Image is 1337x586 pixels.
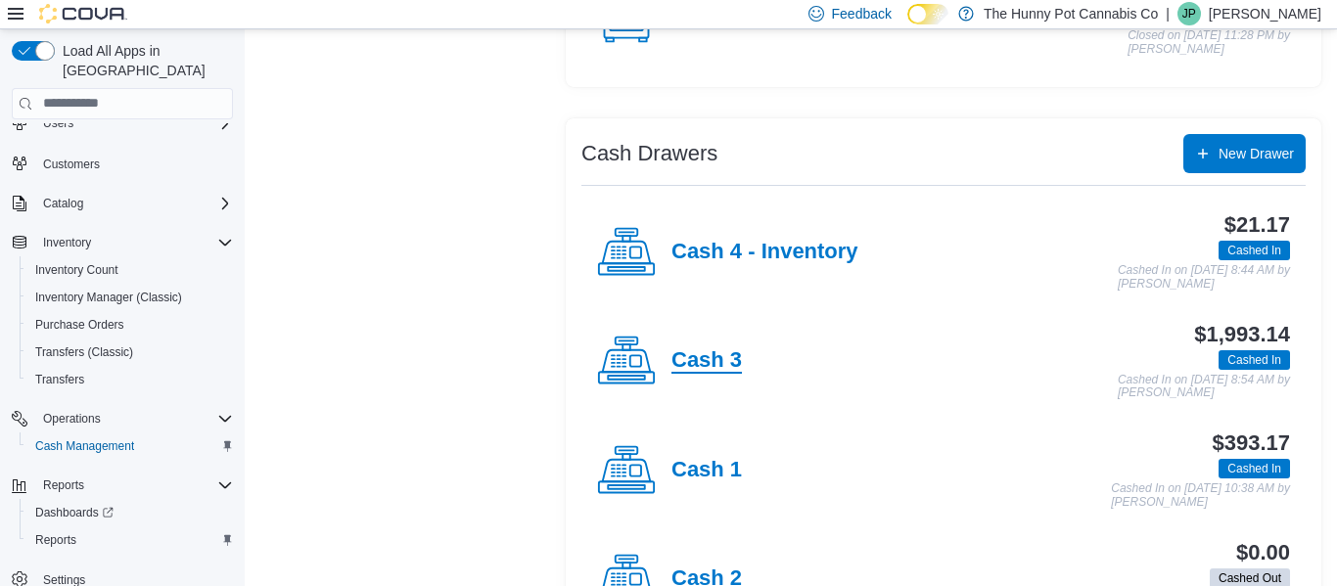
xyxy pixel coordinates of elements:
[43,411,101,427] span: Operations
[35,231,233,254] span: Inventory
[35,192,91,215] button: Catalog
[671,348,742,374] h4: Cash 3
[35,151,233,175] span: Customers
[43,115,73,131] span: Users
[27,258,233,282] span: Inventory Count
[27,434,142,458] a: Cash Management
[4,190,241,217] button: Catalog
[27,501,121,524] a: Dashboards
[1194,323,1290,346] h3: $1,993.14
[1118,374,1290,400] p: Cashed In on [DATE] 8:54 AM by [PERSON_NAME]
[35,344,133,360] span: Transfers (Classic)
[4,229,241,256] button: Inventory
[20,526,241,554] button: Reports
[20,432,241,460] button: Cash Management
[35,372,84,387] span: Transfers
[1128,29,1290,56] p: Closed on [DATE] 11:28 PM by [PERSON_NAME]
[20,338,241,366] button: Transfers (Classic)
[1213,431,1290,455] h3: $393.17
[20,311,241,338] button: Purchase Orders
[27,286,190,309] a: Inventory Manager (Classic)
[1111,482,1290,509] p: Cashed In on [DATE] 10:38 AM by [PERSON_NAME]
[43,157,100,172] span: Customers
[671,458,742,483] h4: Cash 1
[35,407,233,430] span: Operations
[43,235,91,250] span: Inventory
[35,112,233,135] span: Users
[1166,2,1170,25] p: |
[20,284,241,311] button: Inventory Manager (Classic)
[581,142,717,165] h3: Cash Drawers
[984,2,1158,25] p: The Hunny Pot Cannabis Co
[35,153,108,176] a: Customers
[35,532,76,548] span: Reports
[1183,134,1306,173] button: New Drawer
[35,473,233,497] span: Reports
[1219,241,1290,260] span: Cashed In
[907,24,908,25] span: Dark Mode
[35,407,109,430] button: Operations
[39,4,127,23] img: Cova
[671,240,858,265] h4: Cash 4 - Inventory
[43,196,83,211] span: Catalog
[1209,2,1321,25] p: [PERSON_NAME]
[35,231,99,254] button: Inventory
[35,192,233,215] span: Catalog
[27,313,132,337] a: Purchase Orders
[27,340,233,364] span: Transfers (Classic)
[4,110,241,137] button: Users
[35,262,118,278] span: Inventory Count
[27,313,233,337] span: Purchase Orders
[1219,350,1290,370] span: Cashed In
[35,112,81,135] button: Users
[1177,2,1201,25] div: Jenny Page
[35,438,134,454] span: Cash Management
[1227,460,1281,477] span: Cashed In
[832,4,892,23] span: Feedback
[35,505,114,520] span: Dashboards
[27,368,233,391] span: Transfers
[27,501,233,524] span: Dashboards
[1224,213,1290,237] h3: $21.17
[55,41,233,80] span: Load All Apps in [GEOGRAPHIC_DATA]
[1227,242,1281,259] span: Cashed In
[20,499,241,526] a: Dashboards
[1182,2,1196,25] span: JP
[35,473,92,497] button: Reports
[4,405,241,432] button: Operations
[4,149,241,177] button: Customers
[35,290,182,305] span: Inventory Manager (Classic)
[27,258,126,282] a: Inventory Count
[1219,459,1290,478] span: Cashed In
[907,4,948,24] input: Dark Mode
[20,366,241,393] button: Transfers
[43,477,84,493] span: Reports
[27,286,233,309] span: Inventory Manager (Classic)
[1227,351,1281,369] span: Cashed In
[27,368,92,391] a: Transfers
[35,317,124,333] span: Purchase Orders
[1219,144,1294,163] span: New Drawer
[27,528,233,552] span: Reports
[1236,541,1290,564] h3: $0.00
[20,256,241,284] button: Inventory Count
[27,434,233,458] span: Cash Management
[27,528,84,552] a: Reports
[27,340,141,364] a: Transfers (Classic)
[1118,264,1290,291] p: Cashed In on [DATE] 8:44 AM by [PERSON_NAME]
[4,472,241,499] button: Reports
